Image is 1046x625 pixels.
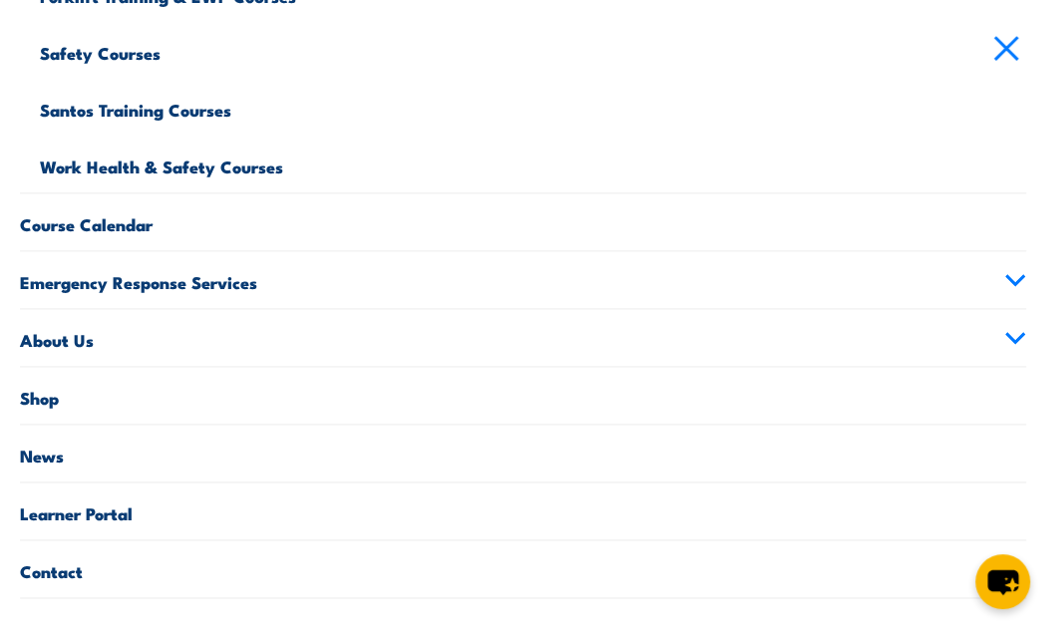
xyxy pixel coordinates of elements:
[975,554,1030,609] button: chat-button
[40,136,1026,192] a: Work Health & Safety Courses
[20,309,1026,366] a: About Us
[40,79,1026,136] a: Santos Training Courses
[20,193,1026,250] a: Course Calendar
[20,540,1026,597] a: Contact
[20,425,1026,481] a: News
[40,22,1026,79] a: Safety Courses
[20,251,1026,308] a: Emergency Response Services
[20,367,1026,424] a: Shop
[20,482,1026,539] a: Learner Portal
